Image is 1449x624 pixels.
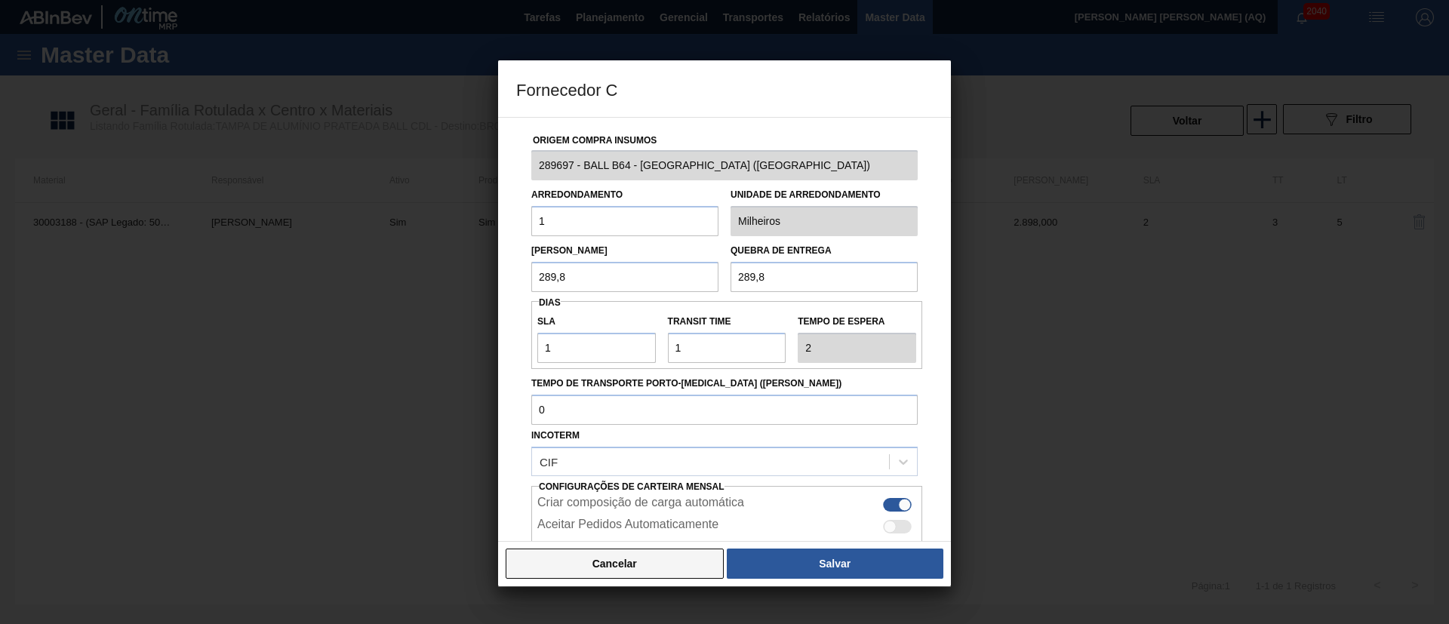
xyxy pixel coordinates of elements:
label: Incoterm [531,430,580,441]
div: Essa configuração habilita a criação automática de composição de carga do lado do fornecedor caso... [531,492,922,514]
label: [PERSON_NAME] [531,245,608,256]
label: Tempo de Transporte Porto-[MEDICAL_DATA] ([PERSON_NAME]) [531,373,918,395]
span: Configurações de Carteira Mensal [539,481,724,492]
button: Salvar [727,549,943,579]
label: Aceitar Pedidos Automaticamente [537,518,718,536]
div: Essa configuração habilita aceite automático do pedido do lado do fornecedor [531,514,922,536]
label: SLA [537,311,656,333]
label: Transit Time [668,311,786,333]
label: Quebra de entrega [731,245,832,256]
label: Origem Compra Insumos [533,135,657,146]
label: Tempo de espera [798,311,916,333]
button: Cancelar [506,549,724,579]
span: Dias [539,297,561,308]
div: CIF [540,455,558,468]
label: Criar composição de carga automática [537,496,744,514]
label: Arredondamento [531,189,623,200]
label: Unidade de arredondamento [731,184,918,206]
h3: Fornecedor C [498,60,951,118]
